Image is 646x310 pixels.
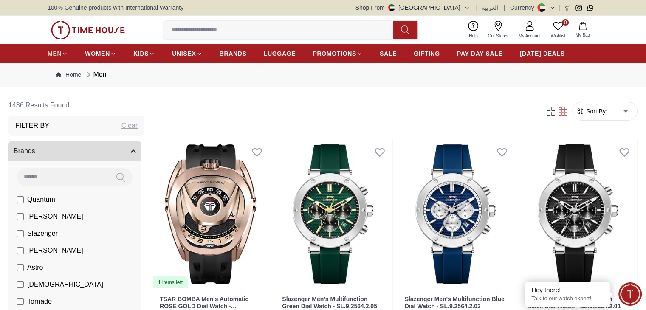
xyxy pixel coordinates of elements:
[483,19,513,41] a: Our Stores
[457,46,503,61] a: PAY DAY SALE
[546,19,570,41] a: 0Wishlist
[27,194,55,205] span: Quantum
[519,139,637,289] img: Slazenger Men's Multifunction Black Dial Watch - SL.9.2564.2.01
[520,49,565,58] span: [DATE] DEALS
[17,298,24,305] input: Tornado
[220,46,247,61] a: BRANDS
[133,49,149,58] span: KIDS
[559,3,561,12] span: |
[27,211,83,222] span: [PERSON_NAME]
[531,295,604,302] p: Talk to our watch expert!
[17,264,24,271] input: Astro
[48,63,598,87] nav: Breadcrumb
[388,4,395,11] img: United Arab Emirates
[564,5,570,11] a: Facebook
[355,3,470,12] button: Shop From[GEOGRAPHIC_DATA]
[85,70,106,80] div: Men
[51,21,125,39] img: ...
[17,281,24,288] input: [DEMOGRAPHIC_DATA]
[503,3,505,12] span: |
[48,46,68,61] a: MEN
[465,33,481,39] span: Help
[151,139,270,289] img: TSAR BOMBA Men's Automatic ROSE GOLD Dial Watch - TB8213ASET-07
[264,46,296,61] a: LUGGAGE
[85,46,116,61] a: WOMEN
[572,32,593,38] span: My Bag
[8,141,141,161] button: Brands
[313,49,356,58] span: PROMOTIONS
[380,49,397,58] span: SALE
[570,20,595,40] button: My Bag
[562,19,569,26] span: 0
[172,49,196,58] span: UNISEX
[17,247,24,254] input: [PERSON_NAME]
[8,95,144,116] h6: 1436 Results Found
[313,46,363,61] a: PROMOTIONS
[27,228,58,239] span: Slazenger
[515,33,544,39] span: My Account
[510,3,538,12] div: Currency
[85,49,110,58] span: WOMEN
[485,33,512,39] span: Our Stores
[587,5,593,11] a: Whatsapp
[27,296,52,307] span: Tornado
[274,139,392,289] img: Slazenger Men's Multifunction Green Dial Watch - SL.9.2564.2.05
[17,230,24,237] input: Slazenger
[153,276,188,288] div: 1 items left
[584,107,607,116] span: Sort By:
[531,286,604,294] div: Hey there!
[14,146,35,156] span: Brands
[17,196,24,203] input: Quantum
[151,139,270,289] a: TSAR BOMBA Men's Automatic ROSE GOLD Dial Watch - TB8213ASET-071 items left
[482,3,498,12] button: العربية
[17,213,24,220] input: [PERSON_NAME]
[15,121,49,131] h3: Filter By
[405,296,505,310] a: Slazenger Men's Multifunction Blue Dial Watch - SL.9.2564.2.03
[475,3,477,12] span: |
[48,49,62,58] span: MEN
[27,279,103,290] span: [DEMOGRAPHIC_DATA]
[414,49,440,58] span: GIFTING
[264,49,296,58] span: LUGGAGE
[575,5,582,11] a: Instagram
[27,245,83,256] span: [PERSON_NAME]
[282,296,377,310] a: Slazenger Men's Multifunction Green Dial Watch - SL.9.2564.2.05
[172,46,202,61] a: UNISEX
[48,3,183,12] span: 100% Genuine products with International Warranty
[576,107,607,116] button: Sort By:
[133,46,155,61] a: KIDS
[27,262,43,273] span: Astro
[547,33,569,39] span: Wishlist
[396,139,515,289] img: Slazenger Men's Multifunction Blue Dial Watch - SL.9.2564.2.03
[457,49,503,58] span: PAY DAY SALE
[414,46,440,61] a: GIFTING
[220,49,247,58] span: BRANDS
[618,282,642,306] div: Chat Widget
[520,46,565,61] a: [DATE] DEALS
[464,19,483,41] a: Help
[121,121,138,131] div: Clear
[380,46,397,61] a: SALE
[56,70,81,79] a: Home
